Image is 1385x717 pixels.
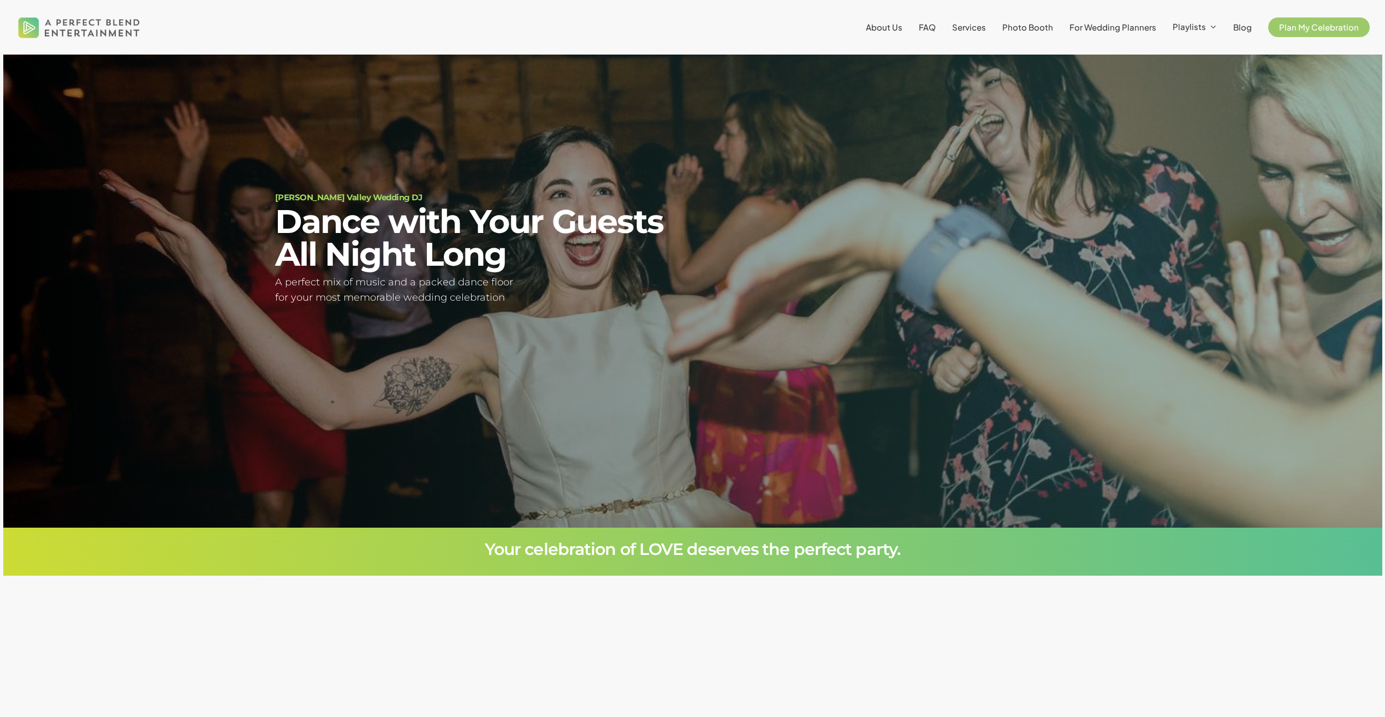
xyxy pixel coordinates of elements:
a: For Wedding Planners [1069,23,1156,32]
span: For Wedding Planners [1069,22,1156,32]
span: Playlists [1173,21,1206,32]
a: Services [952,23,986,32]
h5: A perfect mix of music and a packed dance floor for your most memorable wedding celebration [275,274,679,306]
a: FAQ [919,23,936,32]
span: About Us [866,22,902,32]
span: Plan My Celebration [1279,22,1359,32]
img: A Perfect Blend Entertainment [15,8,143,47]
span: Blog [1233,22,1252,32]
h3: Your celebration of LOVE deserves the perfect party. [275,541,1110,558]
a: Photo Booth [1002,23,1053,32]
a: Blog [1233,23,1252,32]
h2: Dance with Your Guests All Night Long [275,205,679,271]
a: Playlists [1173,22,1217,32]
span: Services [952,22,986,32]
a: About Us [866,23,902,32]
a: Plan My Celebration [1268,23,1370,32]
h1: [PERSON_NAME] Valley Wedding DJ [275,193,679,201]
span: FAQ [919,22,936,32]
span: Photo Booth [1002,22,1053,32]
